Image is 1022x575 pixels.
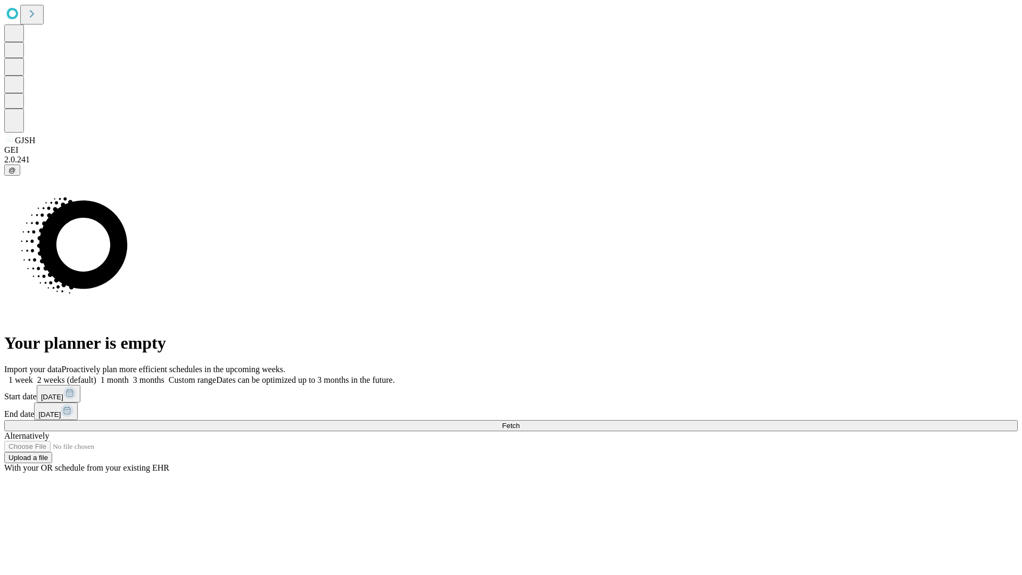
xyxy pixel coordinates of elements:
div: Start date [4,385,1018,402]
span: Import your data [4,365,62,374]
span: With your OR schedule from your existing EHR [4,463,169,472]
button: @ [4,165,20,176]
span: 3 months [133,375,164,384]
h1: Your planner is empty [4,333,1018,353]
span: Alternatively [4,431,49,440]
span: Fetch [502,422,520,430]
span: Custom range [169,375,216,384]
span: 1 month [101,375,129,384]
button: [DATE] [34,402,78,420]
div: GEI [4,145,1018,155]
span: 1 week [9,375,33,384]
button: Fetch [4,420,1018,431]
span: Proactively plan more efficient schedules in the upcoming weeks. [62,365,285,374]
span: [DATE] [41,393,63,401]
span: [DATE] [38,410,61,418]
button: Upload a file [4,452,52,463]
div: End date [4,402,1018,420]
span: 2 weeks (default) [37,375,96,384]
button: [DATE] [37,385,80,402]
div: 2.0.241 [4,155,1018,165]
span: @ [9,166,16,174]
span: Dates can be optimized up to 3 months in the future. [216,375,394,384]
span: GJSH [15,136,35,145]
